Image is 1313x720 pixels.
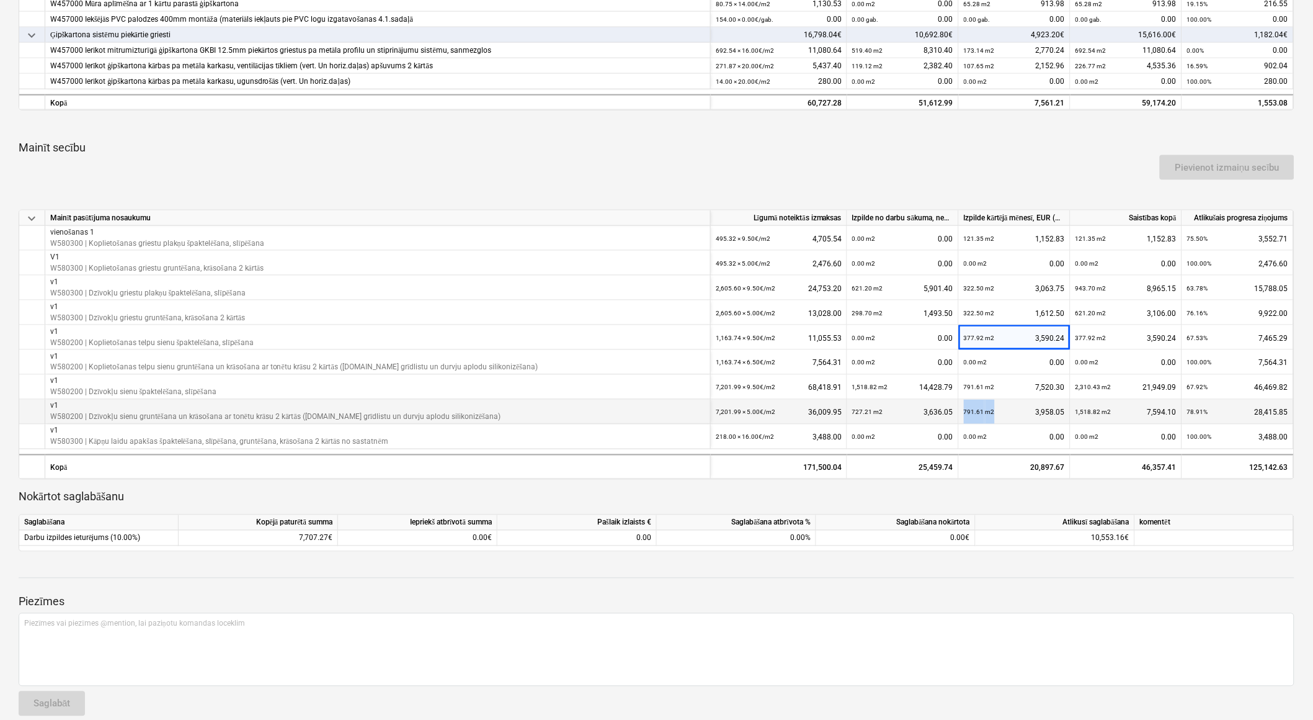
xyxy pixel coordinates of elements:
[50,376,216,387] p: v1
[50,238,264,248] p: W580300 | Koplietošanas griestu plakņu špaktelēšana, slīpēšana
[716,425,842,450] div: 3,488.00
[711,27,847,43] div: 16,798.04€
[964,384,995,391] small: 791.61 m2
[964,12,1065,27] div: 0.00
[852,325,953,351] div: 0.00
[24,211,39,226] span: keyboard_arrow_down
[716,409,775,416] small: 7,201.99 × 5.00€ / m2
[1135,515,1294,531] div: komentēt
[964,58,1065,74] div: 2,152.96
[1187,335,1208,341] small: 67.53%
[1075,47,1106,54] small: 692.54 m2
[964,350,1065,376] div: 0.00
[1075,58,1177,74] div: 4,535.36
[852,285,883,292] small: 621.20 m2
[1075,226,1177,251] div: 1,152.83
[964,276,1065,301] div: 3,063.75
[50,426,388,436] p: v1
[50,412,501,422] p: W580200 | Dzīvokļu sienu gruntēšana un krāsošana ar tonētu krāsu 2 kārtās ([DOMAIN_NAME] grīdlist...
[1075,384,1111,391] small: 2,310.43 m2
[50,287,246,298] p: W580300 | Dzīvokļu griestu plakņu špaktelēšana, slīpēšana
[964,96,1065,111] div: 7,561.21
[852,260,876,267] small: 0.00 m2
[716,12,842,27] div: 0.00
[716,359,775,366] small: 1,163.74 × 6.50€ / m2
[1187,285,1208,292] small: 63.78%
[1075,285,1106,292] small: 943.70 m2
[657,515,816,531] div: Saglabāšana atbrīvota %
[50,27,705,43] div: Ģipškartona sistēmu piekārtie griesti
[497,515,657,531] div: Pašlaik izlaists €
[1075,43,1177,58] div: 11,080.64
[716,335,775,341] small: 1,163.74 × 9.50€ / m2
[852,58,953,74] div: 2,382.40
[1187,78,1212,85] small: 100.00%
[1075,300,1177,326] div: 3,106.00
[964,359,987,366] small: 0.00 m2
[852,74,953,89] div: 0.00
[1070,210,1182,226] div: Saistības kopā
[852,400,953,425] div: 3,636.05
[716,276,842,301] div: 24,753.20
[716,47,774,54] small: 692.54 × 16.00€ / m2
[847,210,959,226] div: Izpilde no darbu sākuma, neskaitot kārtējā mēneša izpildi
[1187,300,1288,326] div: 9,922.00
[716,384,775,391] small: 7,201.99 × 9.50€ / m2
[964,300,1065,326] div: 1,612.50
[1075,409,1111,416] small: 1,518.82 m2
[816,515,976,531] div: Saglabāšana nokārtota
[716,300,842,326] div: 13,028.00
[50,74,705,89] div: W457000 Ierīkot ģipškartona kārbas pa metāla karkasu, ugunsdrošās (vert. Un horiz.daļas)
[852,47,883,54] small: 519.40 m2
[852,310,883,317] small: 298.70 m2
[716,400,842,425] div: 36,009.95
[852,12,953,27] div: 0.00
[1187,58,1288,74] div: 902.04
[716,74,842,89] div: 280.00
[1187,63,1208,70] small: 16.59%
[19,140,1294,155] p: Mainīt secību
[716,63,774,70] small: 271.87 × 20.00€ / m2
[852,226,953,251] div: 0.00
[964,1,991,7] small: 65.28 m2
[1187,359,1212,366] small: 100.00%
[852,375,953,400] div: 14,428.79
[45,94,711,110] div: Kopā
[1187,276,1288,301] div: 15,788.05
[50,277,246,287] p: v1
[964,400,1065,425] div: 3,958.05
[50,351,538,362] p: v1
[852,16,879,23] small: 0.00 gab.
[19,515,179,531] div: Saglabāšana
[847,454,959,479] div: 25,459.74
[964,425,1065,450] div: 0.00
[964,16,990,23] small: 0.00 gab.
[657,531,816,546] div: 0.00%
[50,302,245,312] p: v1
[964,235,995,242] small: 121.35 m2
[852,350,953,376] div: 0.00
[964,78,987,85] small: 0.00 m2
[852,251,953,276] div: 0.00
[852,276,953,301] div: 5,901.40
[1075,63,1106,70] small: 226.77 m2
[716,43,842,58] div: 11,080.64
[50,326,254,337] p: v1
[716,16,773,23] small: 154.00 × 0.00€ / gab.
[1187,434,1212,441] small: 100.00%
[1070,27,1182,43] div: 15,616.00€
[1075,325,1177,351] div: 3,590.24
[1187,375,1288,400] div: 46,469.82
[1075,400,1177,425] div: 7,594.10
[1075,12,1177,27] div: 0.00
[964,260,987,267] small: 0.00 m2
[1187,350,1288,376] div: 7,564.31
[1075,260,1099,267] small: 0.00 m2
[1187,235,1208,242] small: 75.50%
[959,210,1070,226] div: Izpilde kārtējā mēnesī, EUR (bez PVN)
[711,454,847,479] div: 171,500.04
[852,235,876,242] small: 0.00 m2
[964,335,995,341] small: 377.92 m2
[19,531,179,546] div: Darbu izpildes ieturējums (10.00%)
[964,310,995,317] small: 322.50 m2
